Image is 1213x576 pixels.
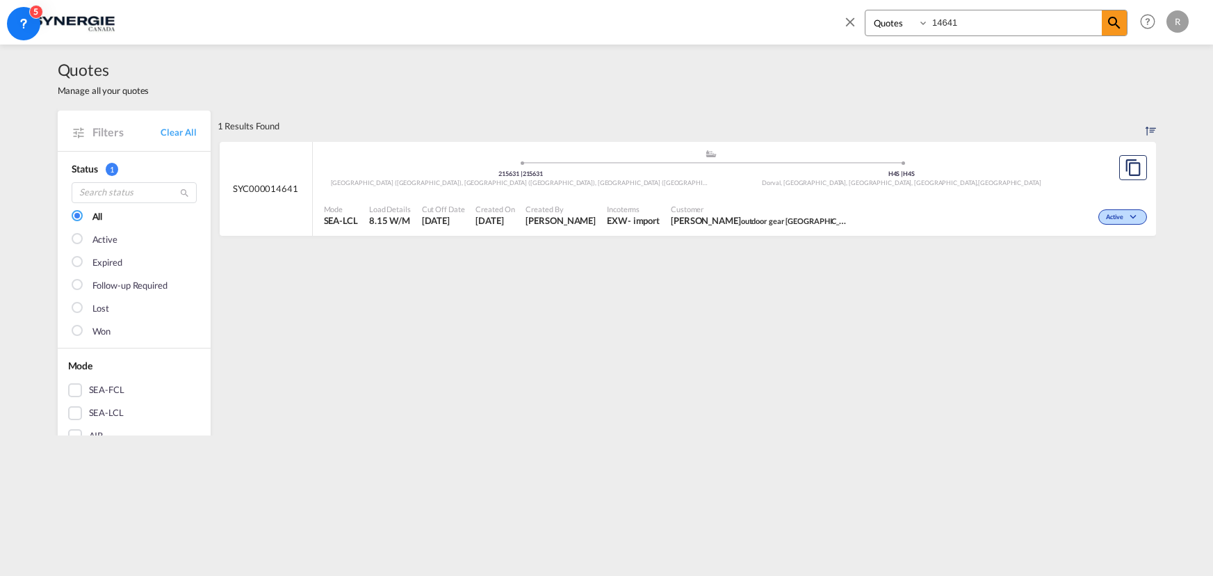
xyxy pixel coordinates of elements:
span: Manage all your quotes [58,84,149,97]
span: , [977,179,978,186]
input: Search status [72,182,197,203]
div: AIR [89,429,104,443]
div: R [1166,10,1189,33]
input: Enter Quotation Number [929,10,1102,35]
span: SYC000014641 [233,182,298,195]
div: - import [628,214,660,227]
div: EXW [607,214,628,227]
md-icon: assets/icons/custom/ship-fill.svg [703,150,719,157]
span: Quotes [58,58,149,81]
span: [GEOGRAPHIC_DATA] ([GEOGRAPHIC_DATA]), [GEOGRAPHIC_DATA] ([GEOGRAPHIC_DATA]), [GEOGRAPHIC_DATA] (... [331,179,864,186]
div: SEA-FCL [89,383,124,397]
span: Created By [526,204,596,214]
div: EXW import [607,214,660,227]
md-checkbox: SEA-FCL [68,383,200,397]
span: Mode [68,360,93,371]
div: Follow-up Required [92,279,168,293]
div: Active [92,233,117,247]
md-icon: icon-chevron-down [1127,214,1143,221]
img: 1f56c880d42311ef80fc7dca854c8e59.png [21,6,115,38]
div: SYC000014641 assets/icons/custom/ship-fill.svgassets/icons/custom/roll-o-plane.svgOrigin ChinaDes... [220,142,1156,237]
span: icon-close [842,10,865,43]
div: Help [1136,10,1166,35]
span: 215631 [523,170,543,177]
span: Rosa Ho [526,214,596,227]
div: Expired [92,256,122,270]
md-icon: icon-magnify [179,188,190,198]
span: Filters [92,125,161,140]
span: Dorval, [GEOGRAPHIC_DATA], [GEOGRAPHIC_DATA], [GEOGRAPHIC_DATA] [762,179,979,186]
div: SEA-LCL [89,406,124,420]
md-icon: assets/icons/custom/copyQuote.svg [1125,159,1141,176]
md-checkbox: AIR [68,429,200,443]
span: Status [72,163,98,175]
div: Sort by: Created On [1146,111,1156,141]
div: All [92,210,103,224]
div: Change Status Here [1098,209,1146,225]
md-checkbox: SEA-LCL [68,406,200,420]
span: Incoterms [607,204,660,214]
span: 1 [106,163,118,176]
button: Copy Quote [1119,155,1147,180]
span: Customer [671,204,852,214]
span: MICHEL BERNIER outdoor gear canada [671,214,852,227]
span: [GEOGRAPHIC_DATA] [978,179,1041,186]
span: 215631 [498,170,522,177]
md-icon: icon-magnify [1106,15,1123,31]
md-icon: icon-close [842,14,858,29]
span: | [521,170,523,177]
span: | [901,170,903,177]
div: Status 1 [72,162,197,176]
span: Load Details [369,204,411,214]
span: Active [1106,213,1126,223]
span: 8.15 W/M [369,215,410,226]
span: SEA-LCL [324,214,358,227]
span: H4S [903,170,915,177]
span: icon-magnify [1102,10,1127,35]
span: outdoor gear [GEOGRAPHIC_DATA] [741,215,861,226]
div: 1 Results Found [218,111,280,141]
span: H4S [888,170,904,177]
span: Help [1136,10,1159,33]
span: 9 Sep 2025 [475,214,514,227]
a: Clear All [161,126,196,138]
div: Won [92,325,111,339]
span: 9 Sep 2025 [422,214,465,227]
span: Cut Off Date [422,204,465,214]
span: Created On [475,204,514,214]
div: Lost [92,302,110,316]
span: Mode [324,204,358,214]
